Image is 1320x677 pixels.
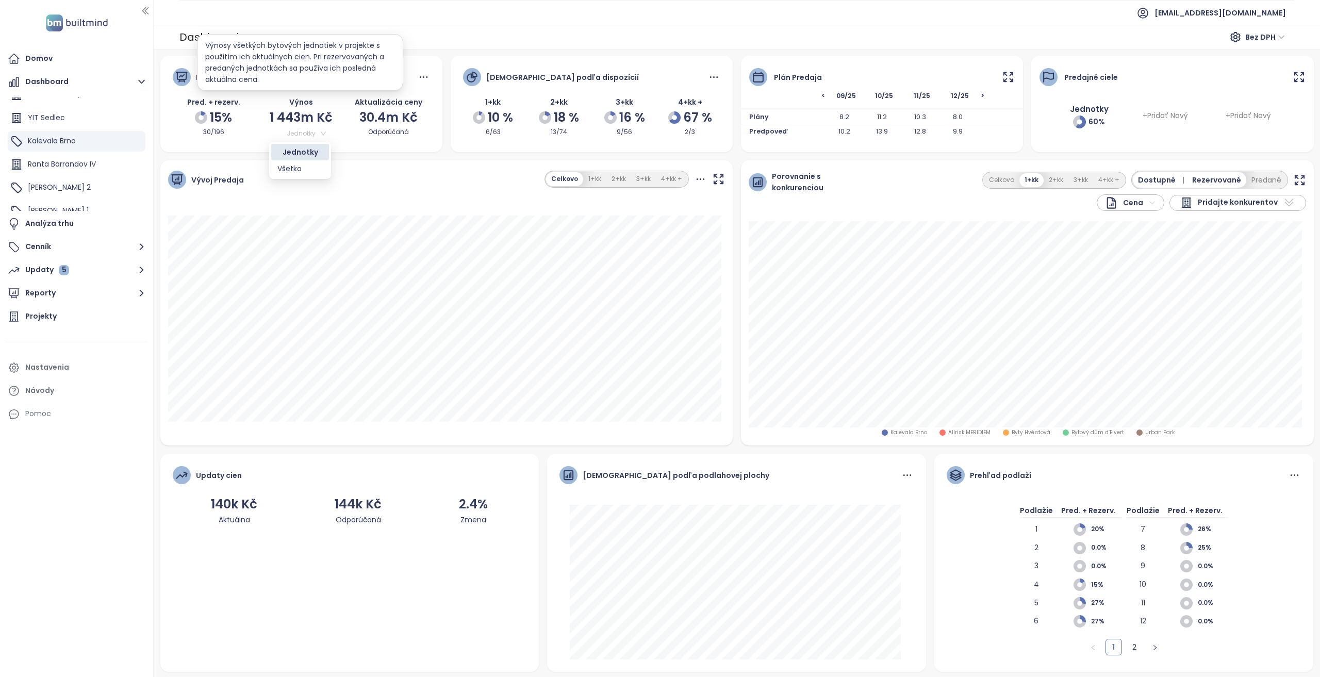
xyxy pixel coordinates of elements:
[8,154,145,175] div: Ranta Barrandov IV
[8,131,145,152] div: Kalevala Brno
[905,91,939,105] span: 11/25
[1091,543,1121,553] span: 0.0%
[1088,116,1105,127] span: 60 %
[459,494,488,514] div: 2.4%
[25,361,69,374] div: Nastavenia
[970,470,1031,481] div: Prehľad podlaží
[1055,505,1121,523] div: Pred. + Rezerv.
[1064,72,1118,83] div: Predajné ciele
[486,72,639,83] div: [DEMOGRAPHIC_DATA] podľa dispozícií
[1162,505,1228,523] div: Pred. + Rezerv.
[25,263,69,276] div: Updaty
[1127,579,1160,597] div: 10
[825,127,863,138] span: 10.2
[196,72,258,83] div: Kľúčové metriky
[25,384,54,397] div: Návody
[1090,645,1096,651] span: left
[277,163,323,174] div: Všetko
[1152,645,1158,651] span: right
[863,127,901,138] span: 13.9
[1145,428,1175,437] span: Urban Park
[1154,1,1286,25] span: [EMAIL_ADDRESS][DOMAIN_NAME]
[28,205,89,216] span: [PERSON_NAME] 1
[274,128,328,139] span: Jednotky
[1020,542,1053,560] div: 2
[939,112,977,122] span: 8.0
[943,91,977,105] span: 12/25
[1126,639,1143,655] li: 2
[867,91,901,105] span: 10/25
[546,172,583,186] button: Celkovo
[1127,639,1142,655] a: 2
[1127,615,1160,634] div: 12
[8,177,145,198] div: [PERSON_NAME] 2
[187,97,240,107] span: Pred. + rezerv.
[210,108,232,127] span: 15%
[1105,196,1143,209] div: Cena
[335,514,382,525] div: Odporúčaná
[616,97,633,107] span: 3+kk
[25,217,74,230] div: Analýza trhu
[5,213,148,234] a: Analýza trhu
[1127,523,1160,542] div: 7
[28,112,65,123] span: YIT Sedlec
[1127,560,1160,579] div: 9
[5,72,148,92] button: Dashboard
[1085,639,1101,655] button: left
[59,265,69,275] div: 5
[1138,106,1192,125] span: + Pridať nový
[348,96,430,108] div: Aktualizácia ceny
[8,108,145,128] div: YIT Sedlec
[583,470,769,481] div: [DEMOGRAPHIC_DATA] podľa podlahovej plochy
[1198,562,1228,571] span: 0.0%
[683,108,712,127] span: 67 %
[211,514,257,525] div: Aktuálna
[1245,29,1285,45] span: Bez DPH
[1127,542,1160,560] div: 8
[583,172,606,186] button: 1+kk
[631,172,656,186] button: 3+kk
[1105,639,1122,655] li: 1
[749,91,825,105] span: <
[1020,505,1053,523] div: Podlažie
[359,109,418,126] span: 30.4m Kč
[594,127,654,137] div: 9/56
[1127,597,1160,616] div: 11
[28,136,76,146] span: Kalevala Brno
[25,407,51,420] div: Pomoc
[1147,639,1163,655] li: Nasledujúca strana
[901,112,939,122] span: 10.3
[619,108,645,127] span: 16 %
[463,127,523,137] div: 6/63
[939,127,977,138] span: 9.9
[485,97,501,107] span: 1+kk
[5,48,148,69] a: Domov
[890,428,927,437] span: Kalevala Brno
[5,283,148,304] button: Reporty
[984,173,1019,187] button: Celkovo
[205,40,395,85] div: Výnosy všetkých bytových jednotiek v projekte s použitím ich aktuálnych cien. Pri rezervovaných a...
[829,91,863,105] span: 09/25
[1044,173,1068,187] button: 2+kk
[1106,639,1121,655] a: 1
[1091,617,1121,626] span: 27%
[656,172,687,186] button: 4+kk +
[1091,562,1121,571] span: 0.0%
[1198,196,1278,209] span: Pridajte konkurentov
[1085,639,1101,655] li: Predchádzajúca strana
[1020,523,1053,542] div: 1
[1182,175,1184,185] span: |
[981,91,1015,105] span: >
[1147,639,1163,655] button: right
[1222,106,1275,125] span: + Pridať nový
[1093,173,1125,187] button: 4+kk +
[5,260,148,280] button: Updaty 5
[554,108,579,127] span: 18 %
[749,112,825,122] span: Plány
[529,127,589,137] div: 13/74
[863,112,901,122] span: 11.2
[1138,174,1188,186] span: Dostupné
[260,96,342,108] div: Výnos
